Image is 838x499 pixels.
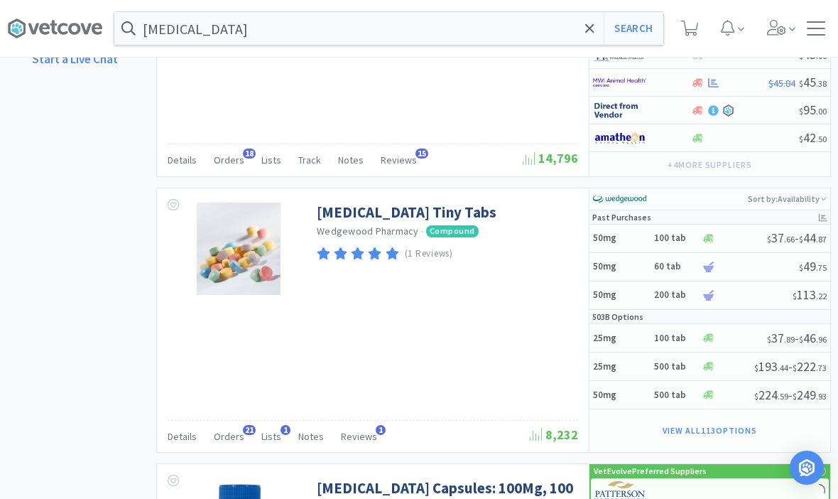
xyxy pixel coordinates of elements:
span: Lists [261,430,281,443]
span: $ [799,334,803,345]
button: View all113Options [655,421,763,441]
span: - [767,230,827,246]
div: Open Intercom Messenger [790,451,824,485]
span: 224 [754,387,788,403]
span: $ [793,291,797,301]
span: $ [754,363,758,373]
span: 45 [799,74,827,90]
span: 44 [799,230,827,246]
span: Lists [261,154,281,166]
span: . 00 [816,50,827,61]
span: . 96 [816,334,827,345]
span: 15 [415,149,428,159]
span: $ [754,391,758,402]
span: . 38 [816,78,827,89]
span: - [754,358,827,375]
span: 46 [799,330,827,346]
a: [MEDICAL_DATA] Tiny Tabs [317,203,496,222]
span: . 73 [816,363,827,373]
span: . 66 [784,234,795,245]
h5: 25mg [593,333,650,345]
span: 95 [799,102,827,118]
span: . 00 [816,106,827,117]
span: . 75 [816,262,827,273]
button: Search [604,12,663,45]
h6: 500 tab [654,361,697,373]
span: . 87 [816,234,827,245]
p: 503B Options [592,310,643,323]
span: 193 [754,358,788,375]
span: 18 [243,149,256,159]
span: 42 [799,129,827,146]
span: Orders [214,154,244,166]
img: da88210ee1d84c968312f30d70f60753_611587.jpeg [197,203,281,295]
span: 21 [243,425,256,435]
span: 113 [793,286,827,303]
h6: 60 tab [654,261,697,273]
span: 1 [376,425,386,435]
span: $ [799,78,803,89]
span: Details [168,430,197,443]
span: . 59 [778,391,788,402]
span: - [767,330,827,346]
span: · [421,225,424,238]
input: Search by item, sku, manufacturer, ingredient, size... [114,12,663,45]
span: $ [767,334,771,345]
h5: 50mg [593,289,650,301]
span: 249 [793,387,827,403]
span: Notes [338,154,364,166]
img: f6b2451649754179b5b4e0c70c3f7cb0_2.png [593,72,646,93]
span: $ [799,106,803,117]
a: Start a Live Chat [32,51,118,67]
a: Wedgewood Pharmacy [317,225,419,237]
span: 1 [281,425,290,435]
span: $45.84 [768,77,795,90]
p: Sort by: Availability [748,188,827,209]
span: Reviews [381,154,417,166]
h6: 100 tab [654,232,697,245]
img: c67096674d5b41e1bca769e75293f8dd_19.png [593,100,646,121]
span: 222 [793,358,827,375]
span: 14,796 [523,150,578,166]
span: . 22 [816,291,827,301]
button: +4more suppliers [660,155,759,175]
span: Details [168,154,197,166]
h6: 500 tab [654,390,697,402]
h6: 200 tab [654,289,697,301]
span: $ [767,234,771,245]
span: Notes [298,430,324,443]
p: Past Purchases [592,210,651,224]
h6: 100 tab [654,333,697,345]
span: Track [298,154,321,166]
img: e40baf8987b14801afb1611fffac9ca4_8.png [593,188,646,210]
span: 37 [767,230,795,246]
span: . 89 [784,334,795,345]
span: 49 [799,258,827,274]
span: . 50 [816,134,827,144]
span: Orders [214,430,244,443]
h5: 25mg [593,361,650,373]
span: $ [799,262,803,273]
span: Compound [426,225,479,237]
span: . 93 [816,391,827,402]
h5: 50mg [593,261,650,273]
span: $ [799,50,803,61]
p: (1 Reviews) [405,247,453,262]
span: $ [793,363,797,373]
span: 37 [767,330,795,346]
span: - [754,387,827,403]
span: $ [799,234,803,245]
span: 8,232 [530,426,578,443]
span: 43 [799,46,827,63]
p: VetEvolve Preferred Suppliers [594,464,707,478]
img: 3331a67d23dc422aa21b1ec98afbf632_11.png [593,127,646,149]
span: $ [793,391,797,402]
span: $ [799,134,803,144]
h5: 50mg [593,232,650,245]
span: . 44 [778,363,788,373]
h5: 50mg [593,390,650,402]
span: Reviews [341,430,377,443]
